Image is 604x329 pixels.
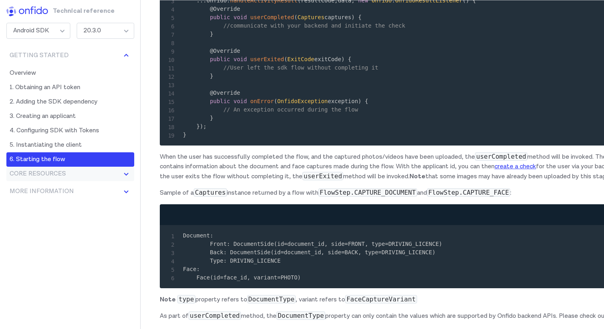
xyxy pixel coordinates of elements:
[475,152,527,161] code: userCompleted
[233,98,247,104] span: void
[6,48,134,63] button: Getting Started
[121,51,131,60] img: svg+xml;base64,PHN2ZyBoZWlnaHQ9IjE2IiB2aWV3Qm94PSIwIDAgMTYgMTYiIHdpZHRoPSIxNiIgeG1sbnM9Imh0dHA6Ly...
[318,188,417,197] code: FlowStep.CAPTURE_DOCUMENT
[6,184,134,199] button: More information
[352,14,355,20] span: )
[6,109,134,124] a: 3. Creating an applicant
[495,162,536,171] a: create a check
[6,152,134,167] a: 6. Starting the flow
[6,138,134,152] a: 5. Instantiating the client
[210,14,230,20] span: public
[183,132,186,138] span: }
[177,295,195,303] code: type
[200,123,203,130] span: )
[6,23,70,39] div: Android SDK
[6,167,134,181] button: Core Resources
[210,90,240,96] span: @Override
[294,14,297,20] span: (
[6,95,134,109] a: 2. Adding the SDK dependency
[284,56,287,62] span: (
[121,169,131,179] img: svg+xml;base64,PHN2ZyBoZWlnaHQ9IjE2IiB2aWV3Qm94PSIwIDAgMTYgMTYiIHdpZHRoPSIxNiIgeG1sbnM9Imh0dHA6Ly...
[160,295,176,304] strong: Note
[427,188,510,197] code: FlowStep.CAPTURE_FACE
[210,98,230,104] span: public
[345,295,417,303] code: FaceCaptureVariant
[223,22,405,29] span: //communicate with your backend and initiate the check
[247,295,296,303] code: DocumentType
[121,187,131,196] img: svg+xml;base64,PHN2ZyBoZWlnaHQ9IjE2IiB2aWV3Qm94PSIwIDAgMTYgMTYiIHdpZHRoPSIxNiIgeG1sbnM9Imh0dHA6Ly...
[358,98,361,104] span: )
[274,98,277,104] span: (
[210,48,240,54] span: @Override
[6,124,134,138] a: 4. Configuring SDK with Tokens
[210,73,213,79] span: }
[194,188,227,197] code: Captures
[409,172,425,181] strong: Note
[302,172,343,180] code: userExited
[365,98,368,104] span: {
[341,56,344,62] span: )
[276,311,325,320] code: DocumentType
[210,6,240,12] span: @Override
[298,14,324,20] span: Captures
[210,115,213,121] span: }
[210,56,230,62] span: public
[77,23,134,39] div: 20.3.0
[287,56,314,62] span: ExitCode
[183,232,442,281] code: Document: Front: DocumentSide(id=document_id, side=FRONT, type=DRIVING_LICENCE) Back: DocumentSid...
[53,6,94,20] h1: Technical reference
[277,98,328,104] span: OnfidoException
[348,56,351,62] span: {
[6,66,134,80] a: Overview
[250,14,294,20] span: userCompleted
[203,123,207,130] span: ;
[223,106,358,113] span: // An exception occurred during the flow
[189,311,241,320] code: userCompleted
[197,123,200,130] span: }
[250,56,284,62] span: userExited
[223,64,378,71] span: //User left the sdk flow without completing it
[358,14,361,20] span: {
[233,56,247,62] span: void
[6,80,134,95] a: 1. Obtaining an API token
[6,6,48,16] img: h8y2NZtIVQ2cQAAAABJRU5ErkJggg==
[210,31,213,37] span: }
[250,98,274,104] span: onError
[233,14,247,20] span: void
